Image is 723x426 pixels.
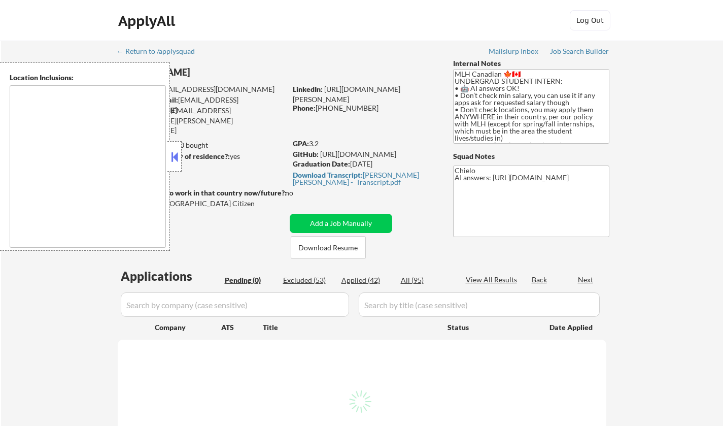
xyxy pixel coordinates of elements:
[550,48,609,55] div: Job Search Builder
[570,10,610,30] button: Log Out
[293,171,363,179] strong: Download Transcript:
[293,139,438,149] div: 3.2
[283,275,334,285] div: Excluded (53)
[10,73,166,83] div: Location Inclusions:
[117,151,283,161] div: yes
[117,48,204,55] div: ← Return to /applysquad
[293,103,436,113] div: [PHONE_NUMBER]
[341,275,392,285] div: Applied (42)
[293,104,316,112] strong: Phone:
[118,95,286,115] div: [EMAIL_ADDRESS][DOMAIN_NAME]
[121,270,221,282] div: Applications
[578,275,594,285] div: Next
[401,275,452,285] div: All (95)
[118,12,178,29] div: ApplyAll
[293,159,350,168] strong: Graduation Date:
[320,150,396,158] a: [URL][DOMAIN_NAME]
[549,322,594,333] div: Date Applied
[285,188,314,198] div: no
[118,188,287,197] strong: Will need Visa to work in that country now/future?:
[466,275,520,285] div: View All Results
[117,47,204,57] a: ← Return to /applysquad
[447,318,535,336] div: Status
[118,66,326,79] div: [PERSON_NAME]
[453,151,609,161] div: Squad Notes
[489,48,539,55] div: Mailslurp Inbox
[359,292,600,317] input: Search by title (case sensitive)
[118,199,289,209] div: Yes, I am a [DEMOGRAPHIC_DATA] Citizen
[293,159,436,169] div: [DATE]
[532,275,548,285] div: Back
[293,150,319,158] strong: GitHub:
[291,236,366,259] button: Download Resume
[118,84,286,94] div: [EMAIL_ADDRESS][DOMAIN_NAME]
[453,58,609,69] div: Internal Notes
[263,322,438,333] div: Title
[293,85,400,104] a: [URL][DOMAIN_NAME][PERSON_NAME]
[293,139,309,148] strong: GPA:
[290,214,392,233] button: Add a Job Manually
[121,292,349,317] input: Search by company (case sensitive)
[118,106,286,136] div: [EMAIL_ADDRESS][DOMAIN_NAME][PERSON_NAME][DOMAIN_NAME]
[155,322,221,333] div: Company
[221,322,263,333] div: ATS
[293,171,434,186] a: Download Transcript:[PERSON_NAME] [PERSON_NAME] - Transcript.pdf
[293,85,323,93] strong: LinkedIn:
[489,47,539,57] a: Mailslurp Inbox
[225,275,276,285] div: Pending (0)
[117,140,286,150] div: 38 sent / 200 bought
[293,172,434,186] div: [PERSON_NAME] [PERSON_NAME] - Transcript.pdf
